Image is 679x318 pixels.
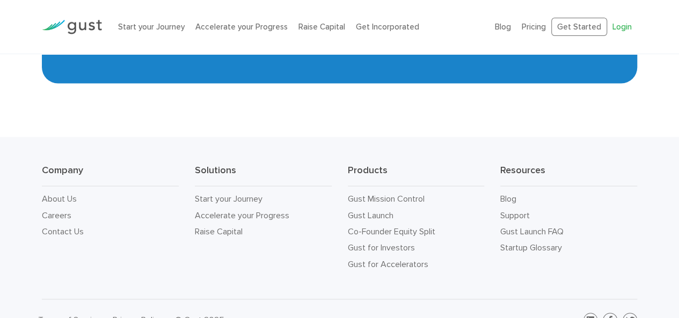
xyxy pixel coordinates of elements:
[195,193,262,203] a: Start your Journey
[195,210,289,220] a: Accelerate your Progress
[42,226,84,236] a: Contact Us
[195,22,288,32] a: Accelerate your Progress
[500,164,637,186] h3: Resources
[500,226,564,236] a: Gust Launch FAQ
[495,22,511,32] a: Blog
[612,22,632,32] a: Login
[348,210,393,220] a: Gust Launch
[500,193,516,203] a: Blog
[551,18,607,36] a: Get Started
[42,210,71,220] a: Careers
[348,258,428,269] a: Gust for Accelerators
[500,242,562,252] a: Startup Glossary
[500,210,530,220] a: Support
[298,22,345,32] a: Raise Capital
[42,164,179,186] h3: Company
[195,164,332,186] h3: Solutions
[348,242,415,252] a: Gust for Investors
[348,164,485,186] h3: Products
[348,193,425,203] a: Gust Mission Control
[195,226,243,236] a: Raise Capital
[522,22,546,32] a: Pricing
[356,22,419,32] a: Get Incorporated
[42,193,77,203] a: About Us
[118,22,185,32] a: Start your Journey
[42,20,102,34] img: Gust Logo
[348,226,435,236] a: Co-Founder Equity Split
